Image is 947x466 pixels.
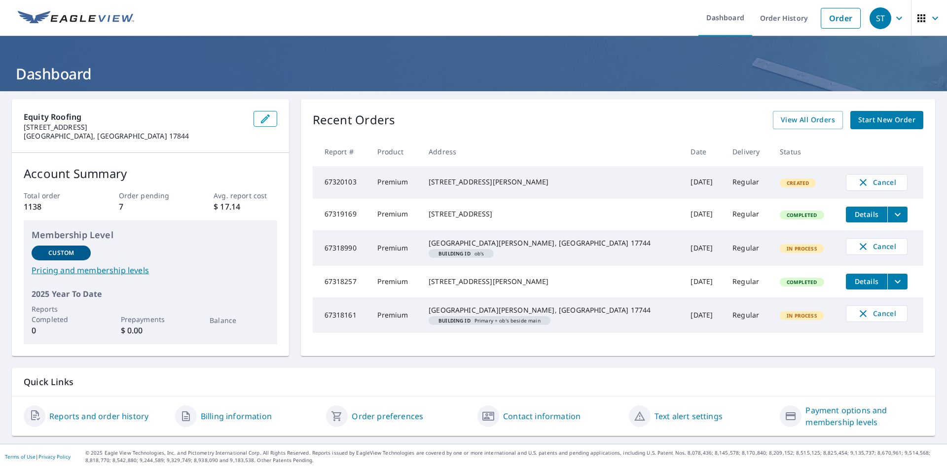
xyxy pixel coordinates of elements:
span: Created [781,179,815,186]
td: Premium [369,230,421,266]
td: 67318990 [313,230,370,266]
h1: Dashboard [12,64,935,84]
th: Report # [313,137,370,166]
a: Order [821,8,861,29]
p: 0 [32,324,91,336]
td: Regular [725,230,772,266]
span: View All Orders [781,114,835,126]
p: Order pending [119,190,182,201]
div: [STREET_ADDRESS][PERSON_NAME] [429,177,675,187]
div: [STREET_ADDRESS][PERSON_NAME] [429,277,675,287]
span: Details [852,210,881,219]
a: Terms of Use [5,453,36,460]
td: 67320103 [313,166,370,199]
p: Custom [48,249,74,257]
em: Building ID [438,318,471,323]
td: 67319169 [313,199,370,230]
td: [DATE] [683,297,725,333]
a: Start New Order [850,111,923,129]
td: 67318161 [313,297,370,333]
td: [DATE] [683,230,725,266]
td: Premium [369,297,421,333]
button: Cancel [846,305,908,322]
p: Reports Completed [32,304,91,324]
a: Billing information [201,410,272,422]
td: Regular [725,266,772,297]
span: In Process [781,312,823,319]
th: Address [421,137,683,166]
p: Balance [210,315,269,325]
p: Account Summary [24,165,277,182]
button: Cancel [846,174,908,191]
span: Primary + ob's beside main [433,318,546,323]
th: Delivery [725,137,772,166]
td: Regular [725,199,772,230]
a: Payment options and membership levels [805,404,923,428]
p: Avg. report cost [214,190,277,201]
span: Details [852,277,881,286]
span: Cancel [856,241,897,252]
span: In Process [781,245,823,252]
a: Pricing and membership levels [32,264,269,276]
td: [DATE] [683,266,725,297]
td: Premium [369,199,421,230]
button: filesDropdownBtn-67319169 [887,207,908,222]
a: Order preferences [352,410,423,422]
button: filesDropdownBtn-67318257 [887,274,908,289]
em: Building ID [438,251,471,256]
span: Completed [781,212,823,218]
p: $ 17.14 [214,201,277,213]
a: Text alert settings [655,410,723,422]
p: Total order [24,190,87,201]
td: Premium [369,166,421,199]
td: [DATE] [683,166,725,199]
span: Completed [781,279,823,286]
button: detailsBtn-67318257 [846,274,887,289]
button: Cancel [846,238,908,255]
p: | [5,454,71,460]
p: Recent Orders [313,111,396,129]
span: Cancel [856,308,897,320]
td: Regular [725,166,772,199]
div: [GEOGRAPHIC_DATA][PERSON_NAME], [GEOGRAPHIC_DATA] 17744 [429,238,675,248]
p: Equity Roofing [24,111,246,123]
p: 7 [119,201,182,213]
a: Privacy Policy [38,453,71,460]
button: detailsBtn-67319169 [846,207,887,222]
a: Contact information [503,410,581,422]
span: Cancel [856,177,897,188]
th: Status [772,137,838,166]
th: Date [683,137,725,166]
img: EV Logo [18,11,134,26]
p: Prepayments [121,314,180,324]
td: Regular [725,297,772,333]
p: Quick Links [24,376,923,388]
p: [GEOGRAPHIC_DATA], [GEOGRAPHIC_DATA] 17844 [24,132,246,141]
div: ST [870,7,891,29]
p: [STREET_ADDRESS] [24,123,246,132]
td: Premium [369,266,421,297]
p: $ 0.00 [121,324,180,336]
th: Product [369,137,421,166]
span: ob's [433,251,490,256]
div: [STREET_ADDRESS] [429,209,675,219]
p: Membership Level [32,228,269,242]
p: 2025 Year To Date [32,288,269,300]
span: Start New Order [858,114,915,126]
p: © 2025 Eagle View Technologies, Inc. and Pictometry International Corp. All Rights Reserved. Repo... [85,449,942,464]
td: [DATE] [683,199,725,230]
p: 1138 [24,201,87,213]
div: [GEOGRAPHIC_DATA][PERSON_NAME], [GEOGRAPHIC_DATA] 17744 [429,305,675,315]
td: 67318257 [313,266,370,297]
a: View All Orders [773,111,843,129]
a: Reports and order history [49,410,148,422]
